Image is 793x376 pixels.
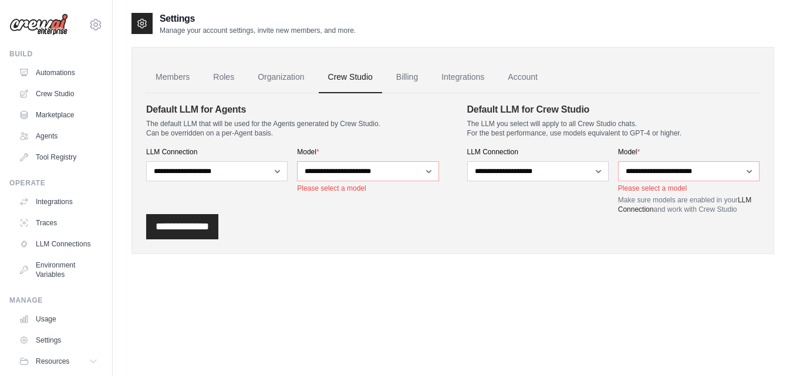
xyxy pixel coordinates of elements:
a: Tool Registry [14,148,103,167]
div: Manage [9,296,103,305]
a: Members [146,62,199,93]
a: Traces [14,214,103,232]
a: Account [498,62,547,93]
h4: Default LLM for Crew Studio [467,103,760,117]
a: Automations [14,63,103,82]
label: Model [297,147,438,157]
div: Operate [9,178,103,188]
a: Agents [14,127,103,145]
p: Manage your account settings, invite new members, and more. [160,26,356,35]
a: Organization [248,62,313,93]
a: Marketplace [14,106,103,124]
a: Crew Studio [319,62,382,93]
a: Environment Variables [14,256,103,284]
a: Settings [14,331,103,350]
label: LLM Connection [146,147,288,157]
a: Integrations [14,192,103,211]
h4: Default LLM for Agents [146,103,439,117]
p: Please select a model [297,184,438,193]
a: Billing [387,62,427,93]
p: The LLM you select will apply to all Crew Studio chats. For the best performance, use models equi... [467,119,760,138]
span: Resources [36,357,69,366]
img: Logo [9,13,68,36]
label: LLM Connection [467,147,609,157]
a: Usage [14,310,103,328]
a: Crew Studio [14,84,103,103]
a: Roles [204,62,244,93]
p: Make sure models are enabled in your and work with Crew Studio [618,195,760,214]
p: The default LLM that will be used for the Agents generated by Crew Studio. Can be overridden on a... [146,119,439,138]
label: Model [618,147,760,157]
h2: Settings [160,12,356,26]
button: Resources [14,352,103,371]
div: Build [9,49,103,59]
a: Integrations [432,62,494,93]
a: LLM Connections [14,235,103,253]
p: Please select a model [618,184,760,193]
